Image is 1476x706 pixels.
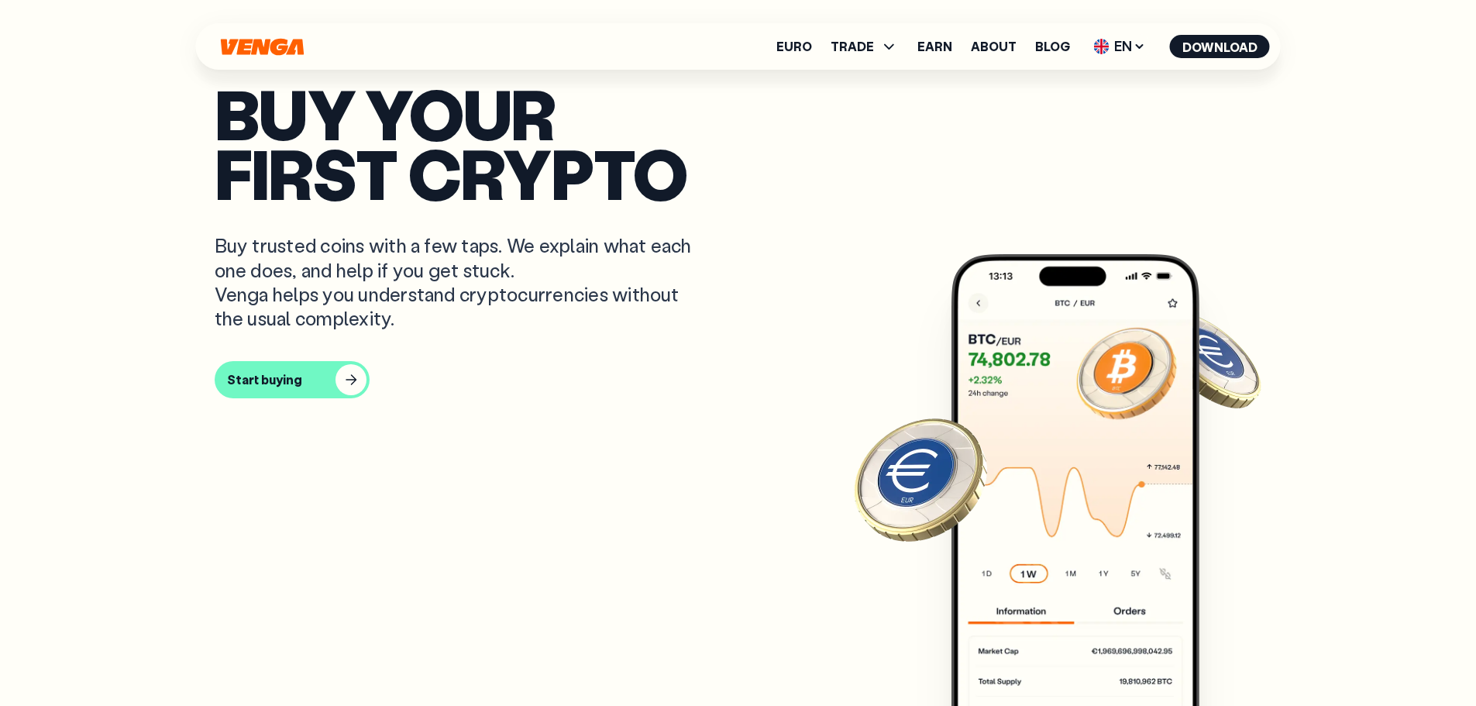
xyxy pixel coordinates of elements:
a: Blog [1035,40,1070,53]
a: Earn [917,40,952,53]
img: EURO coin [1153,305,1264,416]
img: EURO coin [851,409,990,549]
button: Download [1170,35,1270,58]
span: TRADE [831,37,899,56]
a: About [971,40,1017,53]
span: EN [1089,34,1151,59]
a: Start buying [215,361,1262,398]
div: Start buying [227,372,302,387]
a: Euro [776,40,812,53]
p: Buy your first crypto [215,84,1262,202]
button: Start buying [215,361,370,398]
p: Buy trusted coins with a few taps. We explain what each one does, and help if you get stuck. Veng... [215,233,704,330]
img: flag-uk [1094,39,1110,54]
span: TRADE [831,40,874,53]
svg: Home [219,38,306,56]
